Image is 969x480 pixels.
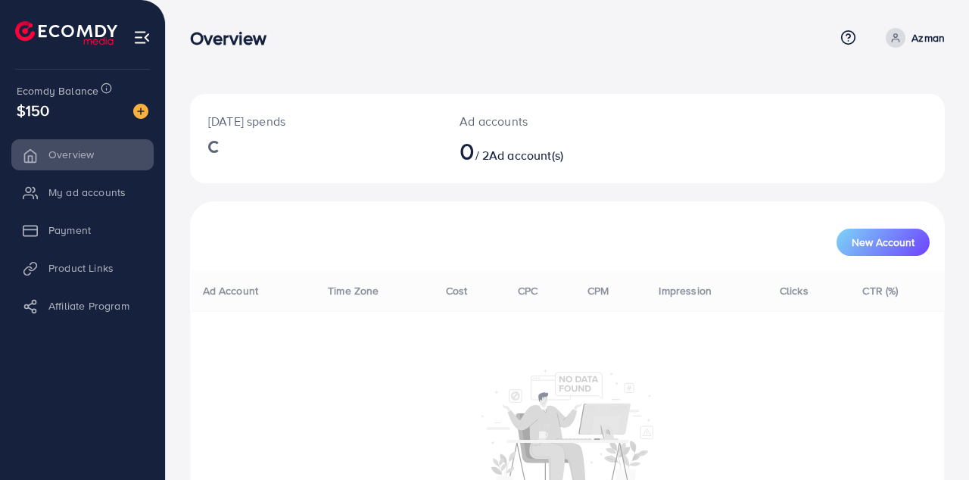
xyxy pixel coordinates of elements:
h2: / 2 [460,136,612,165]
p: [DATE] spends [208,112,423,130]
img: menu [133,29,151,46]
a: Azman [880,28,945,48]
img: image [133,104,148,119]
p: Azman [911,29,945,47]
p: Ad accounts [460,112,612,130]
span: $150 [17,99,50,121]
span: Ad account(s) [489,147,563,164]
button: New Account [837,229,930,256]
img: logo [15,21,117,45]
span: Ecomdy Balance [17,83,98,98]
span: 0 [460,133,475,168]
span: New Account [852,237,914,248]
h3: Overview [190,27,279,49]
